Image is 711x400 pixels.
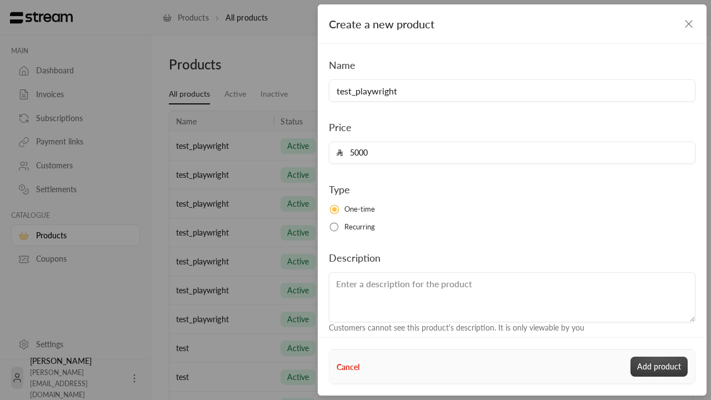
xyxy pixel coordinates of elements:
input: Enter the name of the product [329,79,695,102]
button: Cancel [337,361,359,373]
span: Create a new product [329,17,434,31]
label: Name [329,57,355,73]
input: Enter the price for the product [343,142,688,163]
span: Recurring [344,222,375,233]
label: Price [329,119,352,135]
button: Add product [630,357,688,377]
span: One-time [344,204,375,215]
span: Customers cannot see this product's description. It is only viewable by you [329,323,584,332]
label: Type [329,182,350,197]
label: Description [329,250,380,266]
